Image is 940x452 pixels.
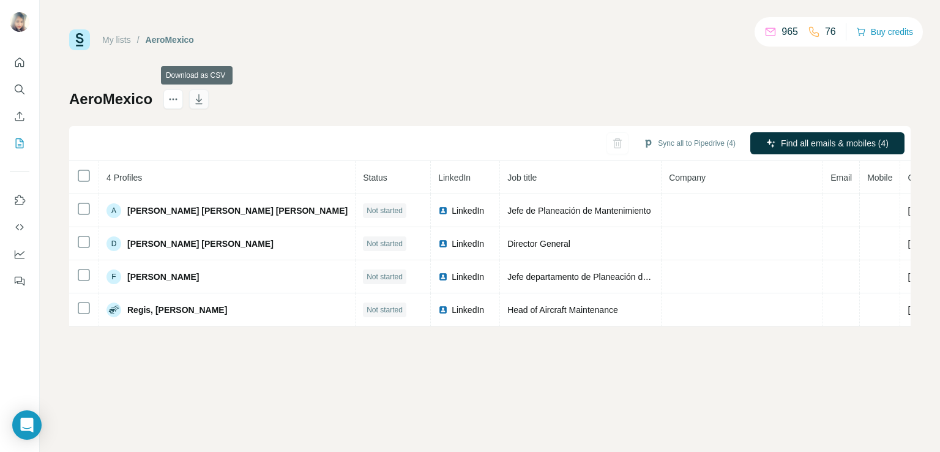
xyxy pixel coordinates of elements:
[825,24,836,39] p: 76
[106,203,121,218] div: A
[127,304,227,316] span: Regis, [PERSON_NAME]
[106,303,121,317] img: Avatar
[438,239,448,249] img: LinkedIn logo
[10,105,29,127] button: Enrich CSV
[127,238,274,250] span: [PERSON_NAME] [PERSON_NAME]
[867,173,892,183] span: Mobile
[452,205,484,217] span: LinkedIn
[10,216,29,238] button: Use Surfe API
[507,305,618,315] span: Head of Aircraft Maintenance
[367,238,403,249] span: Not started
[163,89,183,109] button: actions
[10,132,29,154] button: My lists
[669,173,706,183] span: Company
[10,189,29,211] button: Use Surfe on LinkedIn
[830,173,852,183] span: Email
[856,23,913,40] button: Buy credits
[12,410,42,440] div: Open Intercom Messenger
[69,29,90,50] img: Surfe Logo
[106,269,121,284] div: F
[635,134,744,153] button: Sync all to Pipedrive (4)
[106,236,121,251] div: D
[102,35,131,45] a: My lists
[10,78,29,100] button: Search
[507,272,706,282] span: Jefe departamento de Planeación de Mantenimiento
[438,272,448,282] img: LinkedIn logo
[781,137,889,149] span: Find all emails & mobiles (4)
[438,206,448,216] img: LinkedIn logo
[507,239,570,249] span: Director General
[452,238,484,250] span: LinkedIn
[127,205,348,217] span: [PERSON_NAME] [PERSON_NAME] [PERSON_NAME]
[10,51,29,73] button: Quick start
[367,271,403,282] span: Not started
[146,34,194,46] div: AeroMexico
[507,173,537,183] span: Job title
[69,89,152,109] h1: AeroMexico
[367,304,403,315] span: Not started
[438,305,448,315] img: LinkedIn logo
[452,304,484,316] span: LinkedIn
[10,243,29,265] button: Dashboard
[750,132,905,154] button: Find all emails & mobiles (4)
[507,206,651,216] span: Jefe de Planeación de Mantenimiento
[781,24,798,39] p: 965
[10,12,29,32] img: Avatar
[438,173,471,183] span: LinkedIn
[106,173,142,183] span: 4 Profiles
[127,271,199,283] span: [PERSON_NAME]
[363,173,387,183] span: Status
[452,271,484,283] span: LinkedIn
[137,34,140,46] li: /
[10,270,29,292] button: Feedback
[367,205,403,216] span: Not started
